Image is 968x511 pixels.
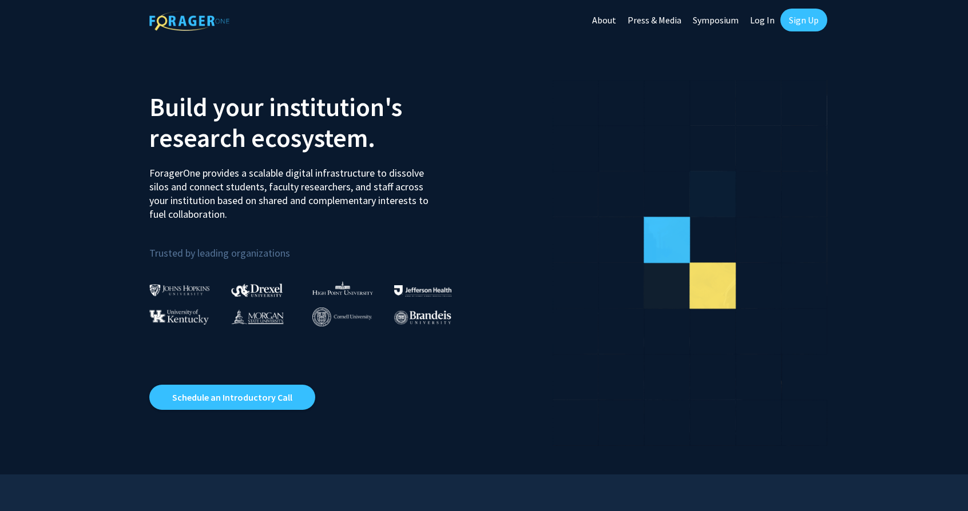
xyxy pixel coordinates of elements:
a: Sign Up [780,9,827,31]
img: ForagerOne Logo [149,11,229,31]
img: High Point University [312,281,373,295]
p: ForagerOne provides a scalable digital infrastructure to dissolve silos and connect students, fac... [149,158,437,221]
p: Trusted by leading organizations [149,230,475,262]
h2: Build your institution's research ecosystem. [149,91,475,153]
img: Drexel University [231,284,283,297]
img: University of Kentucky [149,309,209,325]
img: Johns Hopkins University [149,284,210,296]
img: Morgan State University [231,309,284,324]
img: Brandeis University [394,310,451,325]
img: Thomas Jefferson University [394,285,451,296]
img: Cornell University [312,308,372,326]
a: Opens in a new tab [149,385,315,410]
